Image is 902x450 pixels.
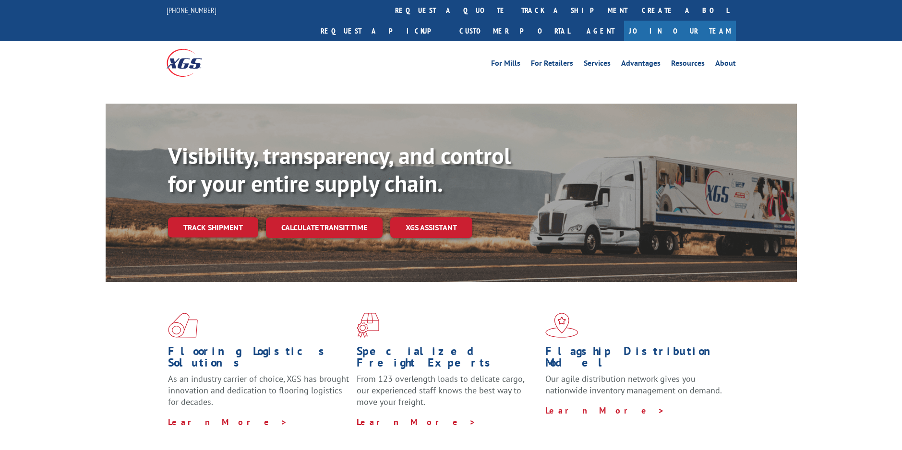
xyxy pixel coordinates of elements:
h1: Specialized Freight Experts [357,345,538,373]
a: Track shipment [168,217,258,237]
a: Customer Portal [452,21,577,41]
a: Agent [577,21,624,41]
a: Learn More > [357,416,476,427]
img: xgs-icon-focused-on-flooring-red [357,313,379,338]
a: Learn More > [545,405,665,416]
a: About [715,59,736,70]
h1: Flagship Distribution Model [545,345,727,373]
span: Our agile distribution network gives you nationwide inventory management on demand. [545,373,722,396]
b: Visibility, transparency, and control for your entire supply chain. [168,141,511,198]
a: For Mills [491,59,520,70]
a: Advantages [621,59,661,70]
a: Services [584,59,611,70]
a: Request a pickup [313,21,452,41]
img: xgs-icon-flagship-distribution-model-red [545,313,578,338]
span: As an industry carrier of choice, XGS has brought innovation and dedication to flooring logistics... [168,373,349,407]
img: xgs-icon-total-supply-chain-intelligence-red [168,313,198,338]
a: Resources [671,59,705,70]
a: Join Our Team [624,21,736,41]
p: From 123 overlength loads to delicate cargo, our experienced staff knows the best way to move you... [357,373,538,416]
a: XGS ASSISTANT [390,217,472,238]
a: For Retailers [531,59,573,70]
a: Calculate transit time [266,217,383,238]
a: [PHONE_NUMBER] [167,5,216,15]
h1: Flooring Logistics Solutions [168,345,349,373]
a: Learn More > [168,416,288,427]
